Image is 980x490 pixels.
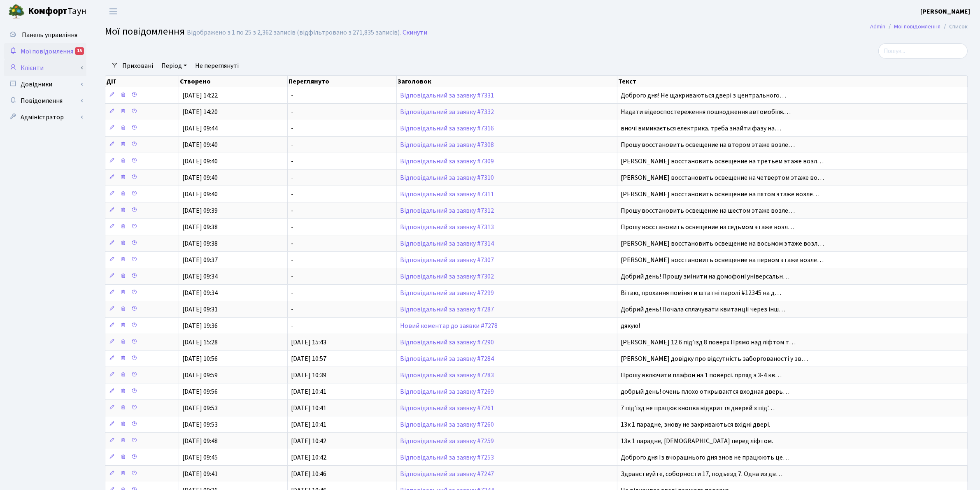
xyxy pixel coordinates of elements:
[400,453,494,462] a: Відповідальний за заявку #7253
[621,338,796,347] span: [PERSON_NAME] 12 6 підʼїзд 8 поверх Прямо над ліфтом т…
[291,305,293,314] span: -
[400,469,494,478] a: Відповідальний за заявку #7247
[22,30,77,39] span: Панель управління
[182,124,218,133] span: [DATE] 09:44
[291,404,326,413] span: [DATE] 10:41
[291,107,293,116] span: -
[291,288,293,297] span: -
[291,469,326,478] span: [DATE] 10:46
[617,76,968,87] th: Текст
[291,239,293,248] span: -
[621,387,789,396] span: добрый день! очень плохо открывактся входная дверь…
[103,5,123,18] button: Переключити навігацію
[621,272,789,281] span: Добрий день! Прошу змінити на домофоні універсальн…
[400,305,494,314] a: Відповідальний за заявку #7287
[400,206,494,215] a: Відповідальний за заявку #7312
[400,239,494,248] a: Відповідальний за заявку #7314
[400,321,498,330] a: Новий коментар до заявки #7278
[291,255,293,265] span: -
[621,124,781,133] span: вночі вимикається електрика. треба знайти фазу на…
[621,288,781,297] span: Вітаю, прохання поміняти штатні паролі #12345 на д…
[291,140,293,149] span: -
[878,43,968,59] input: Пошук...
[182,190,218,199] span: [DATE] 09:40
[894,22,940,31] a: Мої повідомлення
[400,157,494,166] a: Відповідальний за заявку #7309
[621,255,824,265] span: [PERSON_NAME] восстановить освещение на первом этаже возле…
[182,321,218,330] span: [DATE] 19:36
[400,140,494,149] a: Відповідальний за заявку #7308
[182,371,218,380] span: [DATE] 09:59
[158,59,190,73] a: Період
[105,76,179,87] th: Дії
[400,255,494,265] a: Відповідальний за заявку #7307
[4,109,86,125] a: Адміністратор
[291,190,293,199] span: -
[182,437,218,446] span: [DATE] 09:48
[291,371,326,380] span: [DATE] 10:39
[400,190,494,199] a: Відповідальний за заявку #7311
[75,47,84,55] div: 15
[291,453,326,462] span: [DATE] 10:42
[4,60,86,76] a: Клієнти
[400,338,494,347] a: Відповідальний за заявку #7290
[400,371,494,380] a: Відповідальний за заявку #7283
[288,76,397,87] th: Переглянуто
[182,223,218,232] span: [DATE] 09:38
[403,29,427,37] a: Скинути
[621,305,785,314] span: Добрий день! Почала сплачувати квитанції через інш…
[621,239,824,248] span: [PERSON_NAME] восстановить освещение на восьмом этаже возл…
[182,469,218,478] span: [DATE] 09:41
[621,469,782,478] span: Здравствуйте, соборности 17, подъезд 7. Одна из дв…
[621,223,794,232] span: Прошу восстановить освещение на седьмом этаже возл…
[182,305,218,314] span: [DATE] 09:31
[182,420,218,429] span: [DATE] 09:53
[179,76,288,87] th: Створено
[400,437,494,446] a: Відповідальний за заявку #7259
[4,93,86,109] a: Повідомлення
[182,107,218,116] span: [DATE] 14:20
[187,29,401,37] div: Відображено з 1 по 25 з 2,362 записів (відфільтровано з 271,835 записів).
[621,404,775,413] span: 7 під'їзд не працює кнопка відкриття дверей з під'…
[291,387,326,396] span: [DATE] 10:41
[400,173,494,182] a: Відповідальний за заявку #7310
[192,59,242,73] a: Не переглянуті
[182,387,218,396] span: [DATE] 09:56
[870,22,885,31] a: Admin
[291,206,293,215] span: -
[182,288,218,297] span: [DATE] 09:34
[940,22,968,31] li: Список
[291,173,293,182] span: -
[28,5,68,18] b: Комфорт
[182,239,218,248] span: [DATE] 09:38
[182,140,218,149] span: [DATE] 09:40
[182,338,218,347] span: [DATE] 15:28
[291,354,326,363] span: [DATE] 10:57
[920,7,970,16] a: [PERSON_NAME]
[291,420,326,429] span: [DATE] 10:41
[621,91,786,100] span: Доброго дня! Не щакриваються двері з центрального…
[291,223,293,232] span: -
[182,173,218,182] span: [DATE] 09:40
[400,124,494,133] a: Відповідальний за заявку #7316
[621,190,819,199] span: [PERSON_NAME] восстановить освещение на пятом этаже возле…
[400,420,494,429] a: Відповідальний за заявку #7260
[621,437,773,446] span: 13к 1 парадне, [DEMOGRAPHIC_DATA] перед ліфтом.
[621,206,795,215] span: Прошу восстановить освещение на шестом этаже возле…
[182,354,218,363] span: [DATE] 10:56
[182,206,218,215] span: [DATE] 09:39
[621,453,789,462] span: Доброго дня Із вчорашнього дня знов не працюють це…
[400,91,494,100] a: Відповідальний за заявку #7331
[4,27,86,43] a: Панель управління
[621,371,782,380] span: Прошу включити плафон на 1 поверсі. прпяд з 3-4 кв…
[621,140,795,149] span: Прошу восстановить освещение на втором этаже возле…
[400,354,494,363] a: Відповідальний за заявку #7284
[400,387,494,396] a: Відповідальний за заявку #7269
[291,91,293,100] span: -
[400,107,494,116] a: Відповідальний за заявку #7332
[291,437,326,446] span: [DATE] 10:42
[182,404,218,413] span: [DATE] 09:53
[400,404,494,413] a: Відповідальний за заявку #7261
[621,420,770,429] span: 13к 1 парадне, знову не закриваються вхідні двері.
